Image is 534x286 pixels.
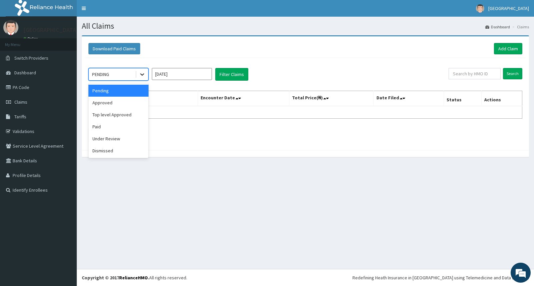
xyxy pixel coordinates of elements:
span: Switch Providers [14,55,48,61]
img: User Image [476,4,484,13]
span: Claims [14,99,27,105]
th: Date Filed [374,91,444,106]
button: Download Paid Claims [88,43,140,54]
h1: All Claims [82,22,529,30]
div: PENDING [92,71,109,78]
footer: All rights reserved. [77,269,534,286]
th: Encounter Date [198,91,289,106]
div: Under Review [88,133,149,145]
input: Search [503,68,522,79]
button: Filter Claims [215,68,248,81]
span: Dashboard [14,70,36,76]
div: Dismissed [88,145,149,157]
div: Pending [88,85,149,97]
span: [GEOGRAPHIC_DATA] [488,5,529,11]
th: Status [444,91,481,106]
div: Top level Approved [88,109,149,121]
div: Redefining Heath Insurance in [GEOGRAPHIC_DATA] using Telemedicine and Data Science! [352,274,529,281]
input: Search by HMO ID [449,68,501,79]
span: Tariffs [14,114,26,120]
img: User Image [3,20,18,35]
a: Online [23,36,39,41]
p: [GEOGRAPHIC_DATA] [23,27,78,33]
a: Add Claim [494,43,522,54]
li: Claims [511,24,529,30]
strong: Copyright © 2017 . [82,275,149,281]
a: Dashboard [485,24,510,30]
th: Total Price(₦) [289,91,373,106]
a: RelianceHMO [119,275,148,281]
div: Paid [88,121,149,133]
div: Approved [88,97,149,109]
input: Select Month and Year [152,68,212,80]
th: Actions [481,91,522,106]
